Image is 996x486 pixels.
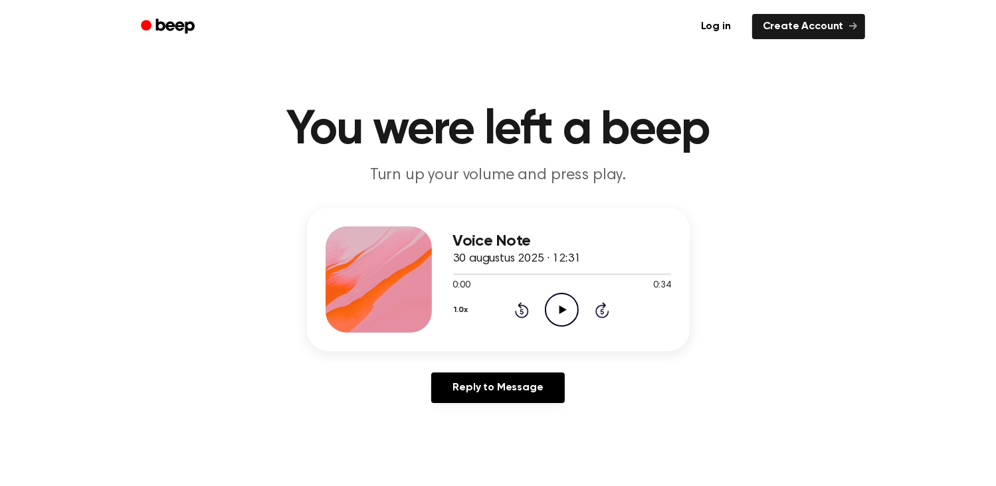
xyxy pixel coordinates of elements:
[453,279,470,293] span: 0:00
[752,14,865,39] a: Create Account
[653,279,670,293] span: 0:34
[158,106,839,154] h1: You were left a beep
[132,14,207,40] a: Beep
[688,11,744,42] a: Log in
[453,299,473,321] button: 1.0x
[453,253,581,265] span: 30 augustus 2025 · 12:31
[431,372,564,403] a: Reply to Message
[453,232,671,250] h3: Voice Note
[243,165,753,187] p: Turn up your volume and press play.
